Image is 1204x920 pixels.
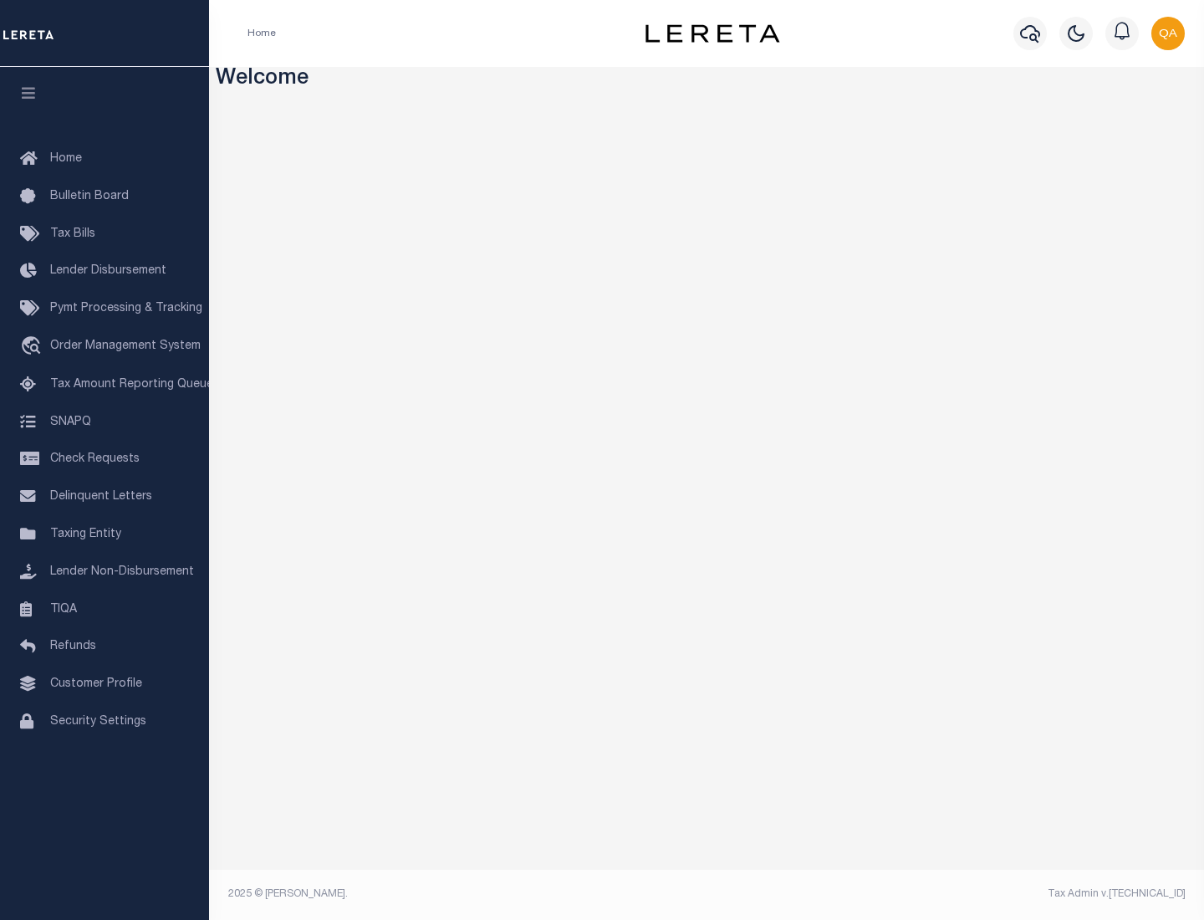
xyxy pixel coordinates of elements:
h3: Welcome [216,67,1198,93]
span: Bulletin Board [50,191,129,202]
i: travel_explore [20,336,47,358]
div: 2025 © [PERSON_NAME]. [216,887,707,902]
div: Tax Admin v.[TECHNICAL_ID] [719,887,1186,902]
span: Refunds [50,641,96,652]
span: Order Management System [50,340,201,352]
span: Delinquent Letters [50,491,152,503]
span: Customer Profile [50,678,142,690]
span: Tax Amount Reporting Queue [50,379,213,391]
img: svg+xml;base64,PHN2ZyB4bWxucz0iaHR0cDovL3d3dy53My5vcmcvMjAwMC9zdmciIHBvaW50ZXItZXZlbnRzPSJub25lIi... [1151,17,1185,50]
span: Pymt Processing & Tracking [50,303,202,314]
span: Tax Bills [50,228,95,240]
img: logo-dark.svg [645,24,779,43]
span: SNAPQ [50,416,91,427]
li: Home [247,26,276,41]
span: Home [50,153,82,165]
span: Security Settings [50,716,146,728]
span: TIQA [50,603,77,615]
span: Lender Non-Disbursement [50,566,194,578]
span: Check Requests [50,453,140,465]
span: Lender Disbursement [50,265,166,277]
span: Taxing Entity [50,529,121,540]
